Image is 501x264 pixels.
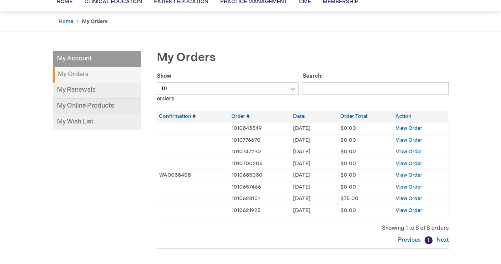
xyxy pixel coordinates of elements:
[425,236,432,244] a: 1
[229,158,291,170] td: 1010700205
[157,82,299,95] select: Showorders
[341,148,356,155] span: $0.00
[341,125,356,131] span: $0.00
[341,207,356,214] span: $0.00
[157,170,229,181] td: WA0038408
[291,111,338,122] th: Date: activate to sort column ascending
[53,83,141,98] a: My Renewals
[291,146,338,158] td: [DATE]
[157,111,229,122] th: Confirmation #: activate to sort column ascending
[291,158,338,170] td: [DATE]
[53,67,141,83] strong: My Orders
[341,137,356,143] span: $0.00
[229,111,291,122] th: Order #: activate to sort column ascending
[291,134,338,146] td: [DATE]
[396,184,422,190] a: View Order
[229,146,291,158] td: 1010747290
[53,98,141,114] a: My Online Products
[229,134,291,146] td: 1010776670
[229,122,291,134] td: 1010843549
[393,111,448,122] th: Action: activate to sort column ascending
[291,122,338,134] td: [DATE]
[157,73,299,102] label: Show orders
[157,50,216,65] span: My Orders
[396,125,422,131] a: View Order
[396,195,422,202] a: View Order
[396,137,422,143] a: View Order
[303,82,449,95] input: Search:
[229,170,291,181] td: 1010685030
[303,73,449,92] label: Search:
[341,184,356,190] span: $0.00
[53,114,141,130] a: My Wish List
[229,204,291,216] td: 1010621925
[229,193,291,205] td: 1010628101
[82,18,108,25] strong: My Orders
[341,172,356,178] span: $0.00
[291,181,338,193] td: [DATE]
[291,193,338,205] td: [DATE]
[396,148,422,155] a: View Order
[59,18,73,25] a: Home
[229,181,291,193] td: 1010657466
[396,207,422,214] a: View Order
[396,160,422,167] a: View Order
[341,160,356,167] span: $0.00
[341,195,358,202] span: $75.00
[291,170,338,181] td: [DATE]
[398,237,423,243] a: Previous
[396,172,422,178] a: View Order
[434,237,449,243] a: Next
[291,204,338,216] td: [DATE]
[338,111,393,122] th: Order Total: activate to sort column ascending
[157,224,449,232] div: Showing 1 to 8 of 8 orders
